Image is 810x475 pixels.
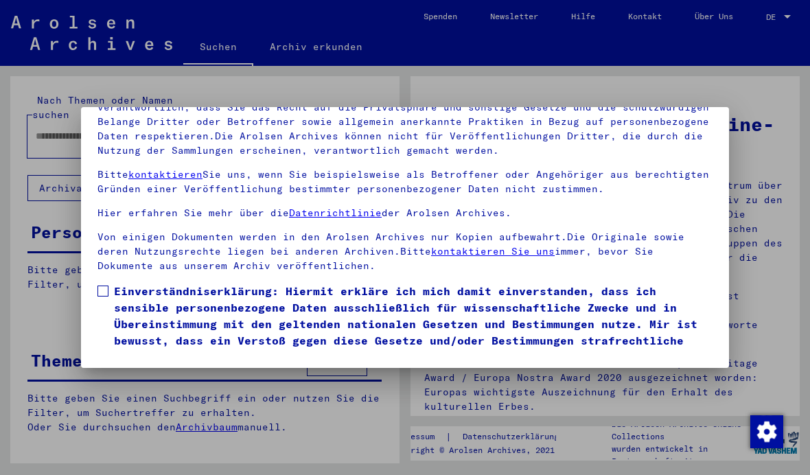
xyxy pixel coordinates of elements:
a: kontaktieren [128,168,202,181]
p: Hier erfahren Sie mehr über die der Arolsen Archives. [97,206,713,220]
p: Von einigen Dokumenten werden in den Arolsen Archives nur Kopien aufbewahrt.Die Originale sowie d... [97,230,713,273]
img: Zustimmung ändern [750,415,783,448]
p: Bitte Sie uns, wenn Sie beispielsweise als Betroffener oder Angehöriger aus berechtigten Gründen ... [97,167,713,196]
a: Datenrichtlinie [289,207,382,219]
p: Bitte beachten Sie, dass dieses Portal über NS - Verfolgte sensible Daten zu identifizierten oder... [97,71,713,158]
a: kontaktieren Sie uns [431,245,555,257]
span: Einverständniserklärung: Hiermit erkläre ich mich damit einverstanden, dass ich sensible personen... [114,283,713,365]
